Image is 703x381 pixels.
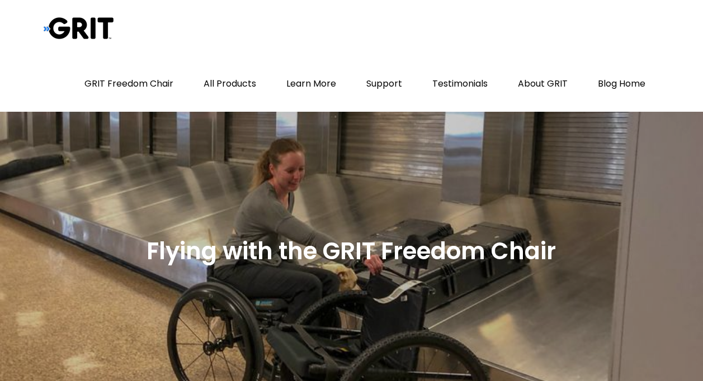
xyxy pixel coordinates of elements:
nav: Primary Menu [70,56,659,112]
a: GRIT Freedom Chair [70,56,187,112]
a: Testimonials [418,56,502,112]
a: Learn More [272,56,350,112]
a: All Products [190,56,270,112]
a: Support [352,56,416,112]
h2: Flying with the GRIT Freedom Chair [147,236,556,267]
a: About GRIT [504,56,582,112]
a: Blog Home [584,56,659,112]
img: Grit Blog [44,17,114,40]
